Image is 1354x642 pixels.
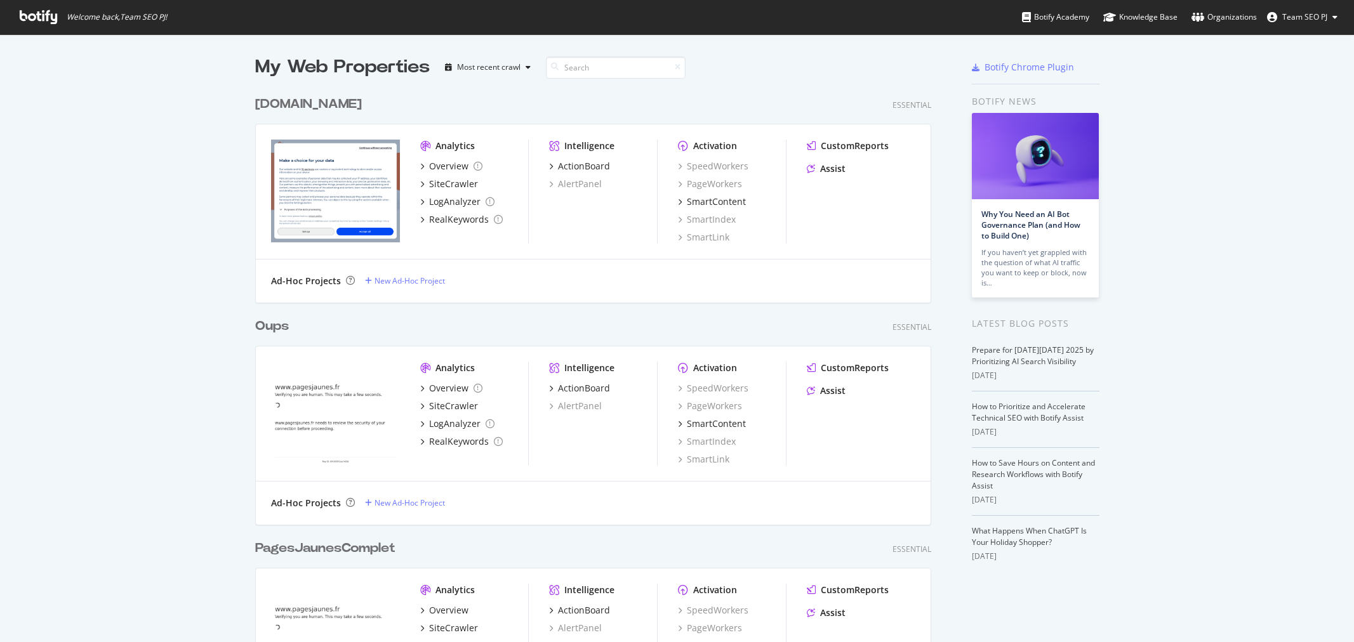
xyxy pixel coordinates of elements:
div: Analytics [435,584,475,596]
div: SiteCrawler [429,622,478,634]
div: Analytics [435,140,475,152]
div: CustomReports [821,362,889,374]
a: SmartContent [678,195,746,208]
a: SpeedWorkers [678,160,748,173]
div: SmartContent [687,195,746,208]
a: AlertPanel [549,400,602,412]
div: Intelligence [564,362,614,374]
button: Most recent crawl [440,57,536,77]
a: AlertPanel [549,622,602,634]
a: ActionBoard [549,160,610,173]
a: How to Prioritize and Accelerate Technical SEO with Botify Assist [972,401,1085,423]
div: RealKeywords [429,435,489,448]
a: Overview [420,160,482,173]
span: Welcome back, Team SEO PJ ! [67,12,167,22]
a: PageWorkers [678,400,742,412]
div: New Ad-Hoc Project [375,275,445,286]
div: CustomReports [821,140,889,152]
div: Essential [893,100,931,110]
a: AlertPanel [549,178,602,190]
div: CustomReports [821,584,889,596]
img: www.ootravaux.fr [271,140,400,242]
div: Ad-Hoc Projects [271,275,341,287]
div: Analytics [435,362,475,374]
div: [DATE] [972,426,1099,438]
div: Oups [255,317,289,336]
div: Assist [820,384,846,397]
a: SmartContent [678,417,746,430]
a: Botify Chrome Plugin [972,61,1074,74]
img: www.pagesjaunes.fr/oups [271,362,400,464]
a: SiteCrawler [420,178,478,190]
div: Botify Chrome Plugin [985,61,1074,74]
a: ActionBoard [549,382,610,395]
div: Intelligence [564,584,614,596]
a: SiteCrawler [420,622,478,634]
div: SiteCrawler [429,400,478,412]
div: LogAnalyzer [429,195,481,208]
div: Botify news [972,95,1099,108]
a: PagesJaunesComplet [255,539,401,558]
div: Knowledge Base [1103,11,1178,23]
a: SmartLink [678,231,729,244]
div: Activation [693,584,737,596]
div: Organizations [1191,11,1257,23]
a: CustomReports [807,140,889,152]
a: SiteCrawler [420,400,478,412]
div: Assist [820,606,846,619]
a: ActionBoard [549,604,610,617]
div: Most recent crawl [457,63,521,71]
div: Ad-Hoc Projects [271,497,341,509]
div: SmartContent [687,417,746,430]
div: My Web Properties [255,55,430,80]
div: RealKeywords [429,213,489,226]
a: LogAnalyzer [420,417,494,430]
div: [DOMAIN_NAME] [255,95,362,114]
div: [DATE] [972,494,1099,506]
div: Activation [693,362,737,374]
a: PageWorkers [678,178,742,190]
div: Overview [429,382,468,395]
a: SpeedWorkers [678,382,748,395]
a: SmartIndex [678,213,736,226]
div: SiteCrawler [429,178,478,190]
div: [DATE] [972,551,1099,562]
a: SmartIndex [678,435,736,448]
a: What Happens When ChatGPT Is Your Holiday Shopper? [972,525,1087,547]
div: ActionBoard [558,382,610,395]
img: Why You Need an AI Bot Governance Plan (and How to Build One) [972,113,1099,199]
div: New Ad-Hoc Project [375,497,445,508]
div: If you haven’t yet grappled with the question of what AI traffic you want to keep or block, now is… [981,247,1089,288]
div: Essential [893,322,931,332]
div: ActionBoard [558,604,610,617]
a: Prepare for [DATE][DATE] 2025 by Prioritizing AI Search Visibility [972,344,1094,367]
a: New Ad-Hoc Project [365,497,445,508]
div: Botify Academy [1022,11,1089,23]
div: Assist [820,162,846,175]
a: PageWorkers [678,622,742,634]
a: CustomReports [807,584,889,596]
div: Activation [693,140,737,152]
div: Overview [429,604,468,617]
input: Search [546,56,686,79]
div: SpeedWorkers [678,604,748,617]
div: ActionBoard [558,160,610,173]
a: RealKeywords [420,213,503,226]
a: Oups [255,317,294,336]
a: Overview [420,604,468,617]
div: Overview [429,160,468,173]
a: RealKeywords [420,435,503,448]
a: SmartLink [678,453,729,466]
span: Team SEO PJ [1282,11,1327,22]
